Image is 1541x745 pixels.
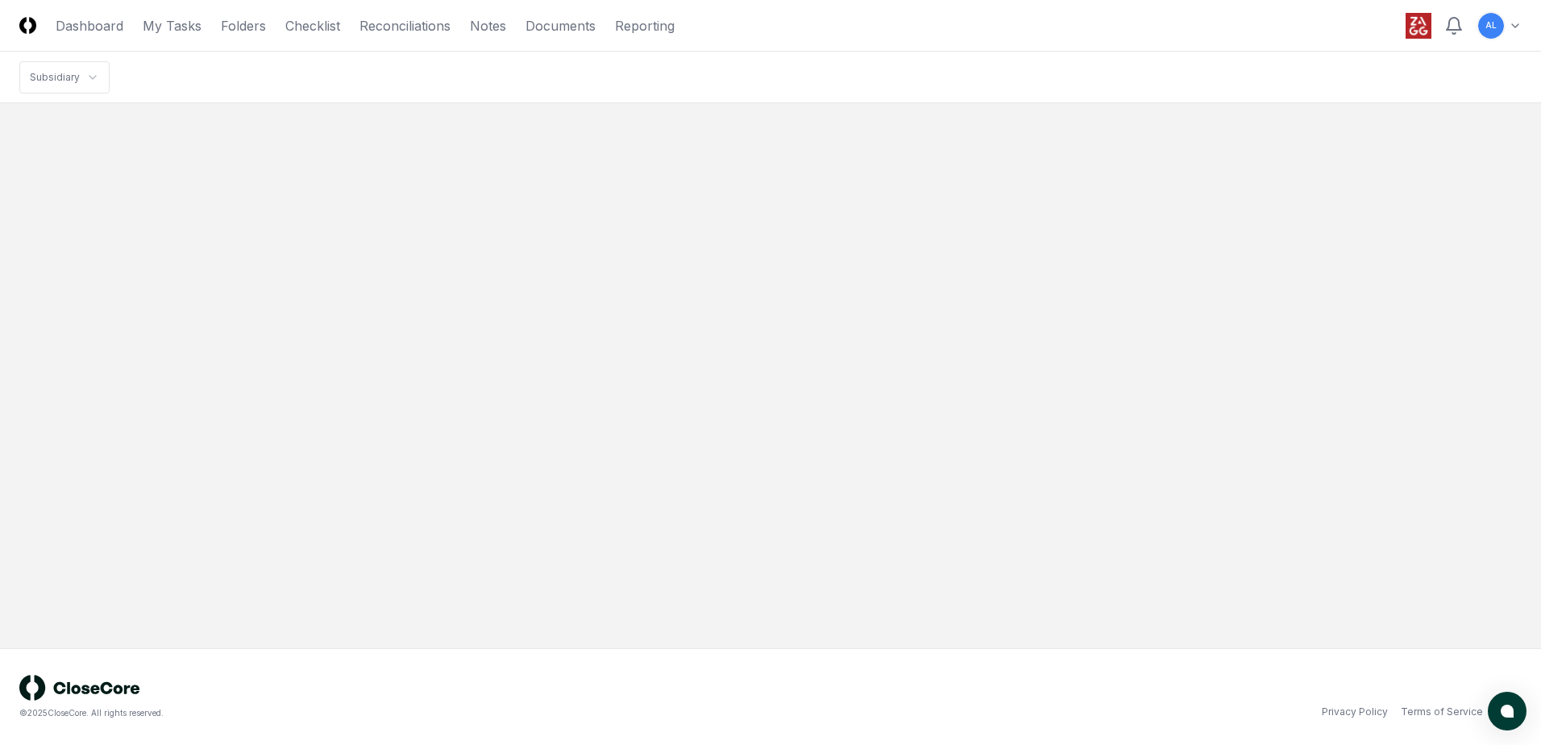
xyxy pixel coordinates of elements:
a: Checklist [285,16,340,35]
div: Subsidiary [30,70,80,85]
a: Reconciliations [359,16,451,35]
a: Documents [525,16,596,35]
img: logo [19,675,140,701]
a: Notes [470,16,506,35]
span: AL [1485,19,1497,31]
a: Dashboard [56,16,123,35]
button: AL [1477,11,1506,40]
a: Terms of Service [1401,705,1483,719]
a: My Tasks [143,16,201,35]
nav: breadcrumb [19,61,110,94]
img: Logo [19,17,36,34]
div: © 2025 CloseCore. All rights reserved. [19,707,770,719]
a: Reporting [615,16,675,35]
img: ZAGG logo [1406,13,1431,39]
a: Folders [221,16,266,35]
a: Privacy Policy [1322,705,1388,719]
button: atlas-launcher [1488,692,1526,730]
